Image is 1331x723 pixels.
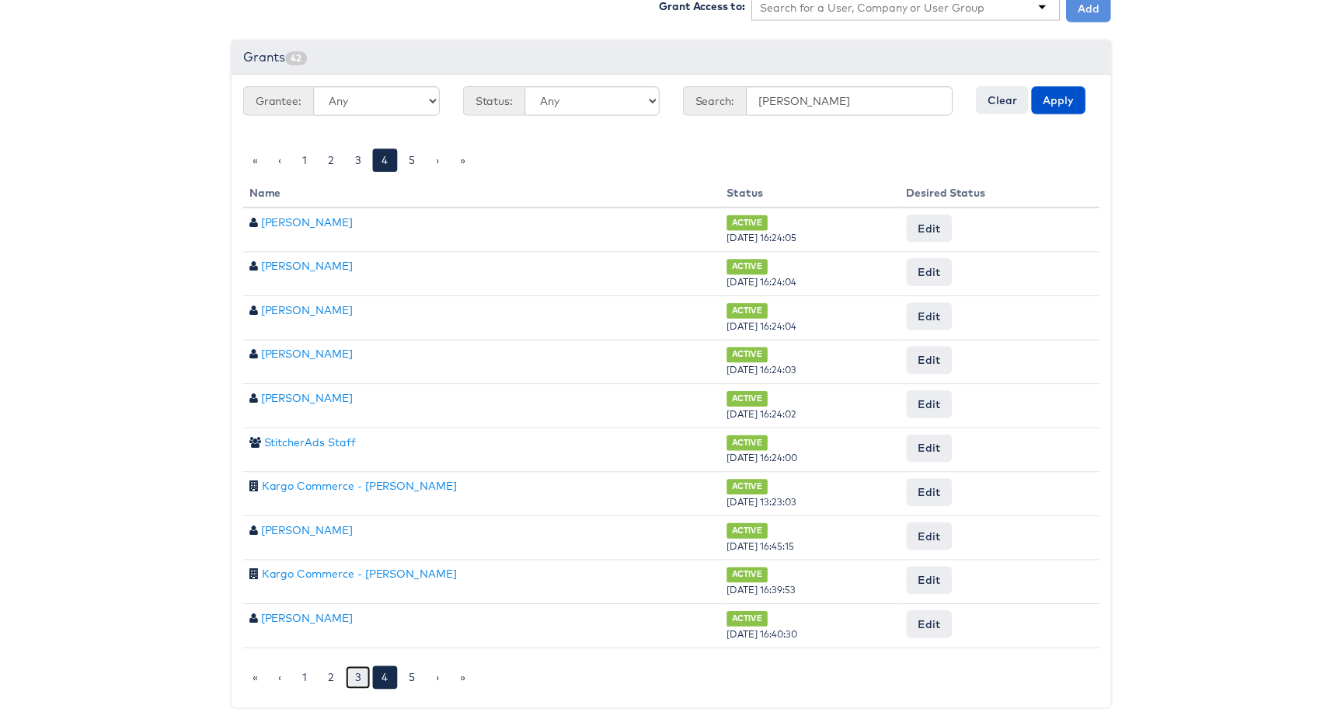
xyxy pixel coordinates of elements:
a: [PERSON_NAME] [258,306,350,320]
span: ACTIVE [727,394,768,409]
a: › [425,671,447,694]
a: [PERSON_NAME] [258,394,350,408]
span: [DATE] 16:24:02 [727,411,797,423]
a: ‹ [267,671,288,694]
button: Edit [908,571,954,599]
span: [DATE] 16:24:04 [727,323,797,334]
div: Grants [228,41,1114,75]
span: [DATE] 16:24:04 [727,278,797,290]
a: « [240,150,264,173]
a: ‹ [267,150,288,173]
span: ACTIVE [727,261,768,276]
a: 5 [398,150,423,173]
span: Status: [462,87,524,117]
button: Edit [908,305,954,333]
a: [PERSON_NAME] [258,261,350,275]
a: Kargo Commerce - [PERSON_NAME] [259,571,455,585]
th: Name [240,180,721,209]
span: Search: [683,87,747,117]
a: 3 [343,671,368,694]
span: [DATE] 16:24:03 [727,367,797,379]
span: Grantee: [240,87,311,117]
span: [DATE] 13:23:03 [727,500,797,512]
a: 1 [291,150,314,173]
span: Company [246,573,256,584]
span: ACTIVE [727,217,768,232]
span: [DATE] 16:40:30 [727,633,798,644]
a: 4 [371,671,395,694]
span: User [246,351,255,362]
span: User Group [246,440,258,451]
a: » [449,150,473,173]
a: 5 [398,671,423,694]
th: Status [721,180,901,209]
a: 4 [371,150,395,173]
a: » [449,671,473,694]
span: User [246,396,255,407]
button: Edit [908,438,954,466]
a: [PERSON_NAME] [258,616,350,630]
span: 42 [283,52,305,66]
span: ACTIVE [727,438,768,453]
span: User [246,263,255,274]
a: 2 [316,150,341,173]
span: User [246,307,255,318]
span: ACTIVE [727,527,768,542]
button: Edit [908,482,954,510]
a: › [425,150,447,173]
button: Edit [908,526,954,554]
span: User [246,529,255,540]
a: StitcherAds Staff [261,438,354,452]
span: User [246,218,255,229]
span: [DATE] 16:24:05 [727,234,797,246]
span: ACTIVE [727,571,768,586]
span: ACTIVE [727,483,768,498]
button: Edit [908,260,954,288]
span: ACTIVE [727,616,768,630]
a: « [240,671,264,694]
a: [PERSON_NAME] [258,217,350,231]
button: Clear [978,87,1031,115]
span: ACTIVE [727,350,768,365]
span: Company [246,484,256,495]
span: [DATE] 16:24:00 [727,456,798,467]
button: Edit [908,216,954,244]
button: Edit [908,393,954,421]
a: 3 [343,150,368,173]
a: [PERSON_NAME] [258,527,350,541]
button: Edit [908,349,954,377]
span: [DATE] 16:45:15 [727,544,795,556]
span: User [246,617,255,628]
a: 1 [291,671,314,694]
a: Kargo Commerce - [PERSON_NAME] [259,483,455,497]
a: 2 [316,671,341,694]
span: [DATE] 16:39:53 [727,589,796,600]
a: [PERSON_NAME] [258,350,350,364]
button: Edit [908,615,954,643]
th: Desired Status [902,180,1103,209]
span: ACTIVE [727,306,768,320]
button: Apply [1034,87,1089,115]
